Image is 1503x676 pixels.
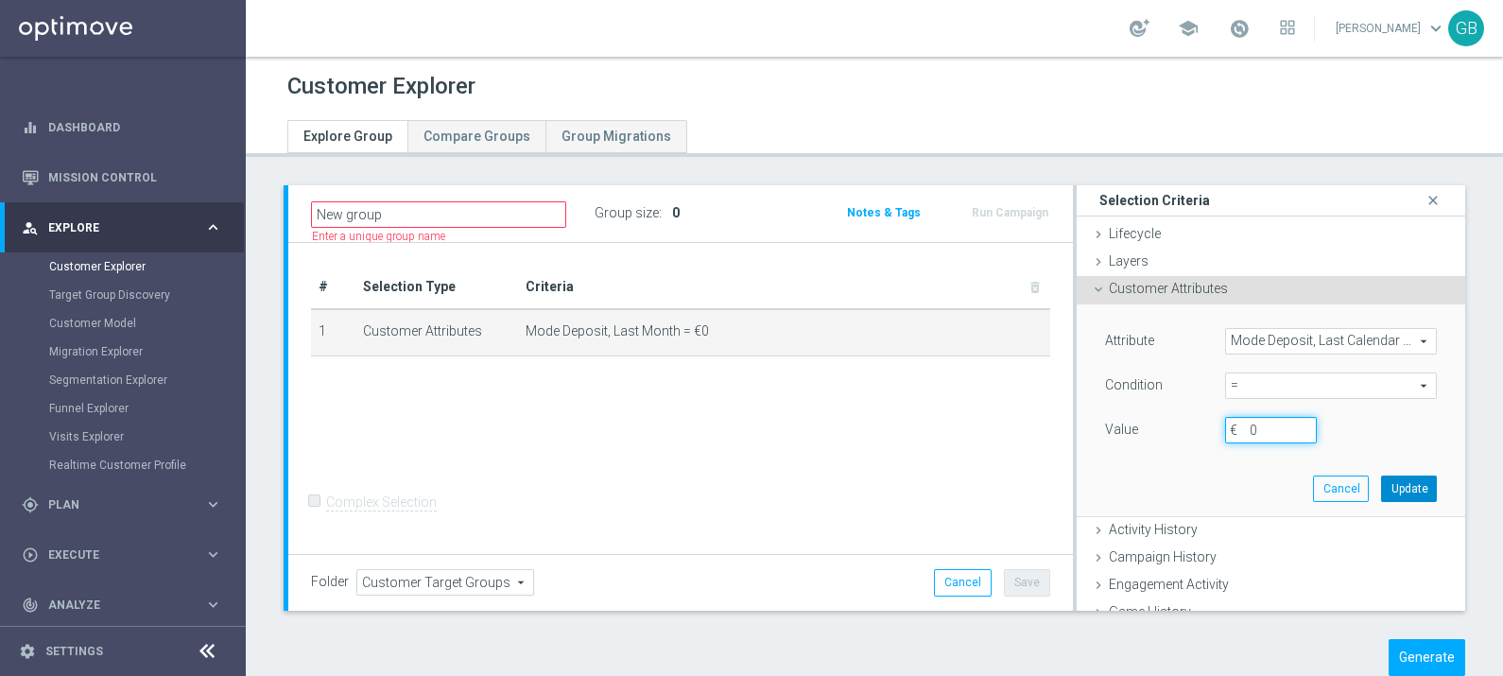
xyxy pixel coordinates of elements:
button: Cancel [934,569,992,596]
span: Criteria [526,279,574,294]
i: play_circle_outline [22,546,39,563]
div: Customer Model [49,309,244,338]
div: Segmentation Explorer [49,366,244,394]
a: Settings [45,646,103,657]
span: Explore [48,222,204,234]
a: Dashboard [48,102,222,152]
lable: Attribute [1105,333,1154,348]
div: Explore [22,219,204,236]
button: person_search Explore keyboard_arrow_right [21,220,223,235]
a: Segmentation Explorer [49,373,197,388]
th: Selection Type [355,266,518,309]
label: € [1230,422,1249,439]
div: Funnel Explorer [49,394,244,423]
span: Group Migrations [561,129,671,144]
i: keyboard_arrow_right [204,546,222,563]
i: person_search [22,219,39,236]
a: [PERSON_NAME]keyboard_arrow_down [1334,14,1448,43]
label: Group size [595,205,659,221]
a: Mission Control [48,152,222,202]
div: Realtime Customer Profile [49,451,244,479]
div: Customer Explorer [49,252,244,281]
a: Migration Explorer [49,344,197,359]
a: Customer Explorer [49,259,197,274]
i: keyboard_arrow_right [204,596,222,614]
span: Engagement Activity [1109,577,1229,592]
td: 1 [311,309,355,356]
a: Target Group Discovery [49,287,197,303]
button: play_circle_outline Execute keyboard_arrow_right [21,547,223,563]
button: gps_fixed Plan keyboard_arrow_right [21,497,223,512]
a: Funnel Explorer [49,401,197,416]
span: Plan [48,499,204,511]
ul: Tabs [287,120,687,153]
a: Realtime Customer Profile [49,458,197,473]
label: Complex Selection [326,494,437,511]
span: Compare Groups [423,129,530,144]
div: Dashboard [22,102,222,152]
span: Activity History [1109,522,1198,537]
span: Explore Group [303,129,392,144]
button: Mission Control [21,170,223,185]
h3: Selection Criteria [1099,192,1210,209]
i: keyboard_arrow_right [204,218,222,236]
div: GB [1448,10,1484,46]
button: Save [1004,569,1050,596]
span: keyboard_arrow_down [1425,18,1446,39]
label: : [659,205,662,221]
button: track_changes Analyze keyboard_arrow_right [21,598,223,613]
div: Execute [22,546,204,563]
button: Cancel [1313,476,1369,502]
button: Notes & Tags [845,202,923,223]
i: gps_fixed [22,496,39,513]
span: school [1178,18,1199,39]
a: Visits Explorer [49,429,197,444]
i: keyboard_arrow_right [204,495,222,513]
label: Value [1105,421,1138,438]
td: Customer Attributes [355,309,518,356]
th: # [311,266,355,309]
button: equalizer Dashboard [21,120,223,135]
i: equalizer [22,119,39,136]
div: Analyze [22,597,204,614]
button: Update [1381,476,1437,502]
div: Visits Explorer [49,423,244,451]
i: settings [19,643,36,660]
h1: Customer Explorer [287,73,475,100]
div: Mission Control [22,152,222,202]
span: Execute [48,549,204,561]
lable: Condition [1105,377,1163,392]
div: Plan [22,496,204,513]
i: close [1424,188,1443,214]
span: Campaign History [1109,549,1217,564]
button: Generate [1389,639,1465,676]
input: Enter a name for this target group [311,201,566,228]
a: Customer Model [49,316,197,331]
div: Migration Explorer [49,338,244,366]
label: Folder [311,574,349,590]
span: Game History [1109,604,1191,619]
div: Target Group Discovery [49,281,244,309]
span: 0 [672,205,680,220]
label: Enter a unique group name [312,229,445,245]
span: Lifecycle [1109,226,1161,241]
span: Analyze [48,599,204,611]
span: Layers [1109,253,1149,269]
span: Customer Attributes [1109,281,1228,296]
i: track_changes [22,597,39,614]
span: Mode Deposit, Last Month = €0 [526,323,709,339]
